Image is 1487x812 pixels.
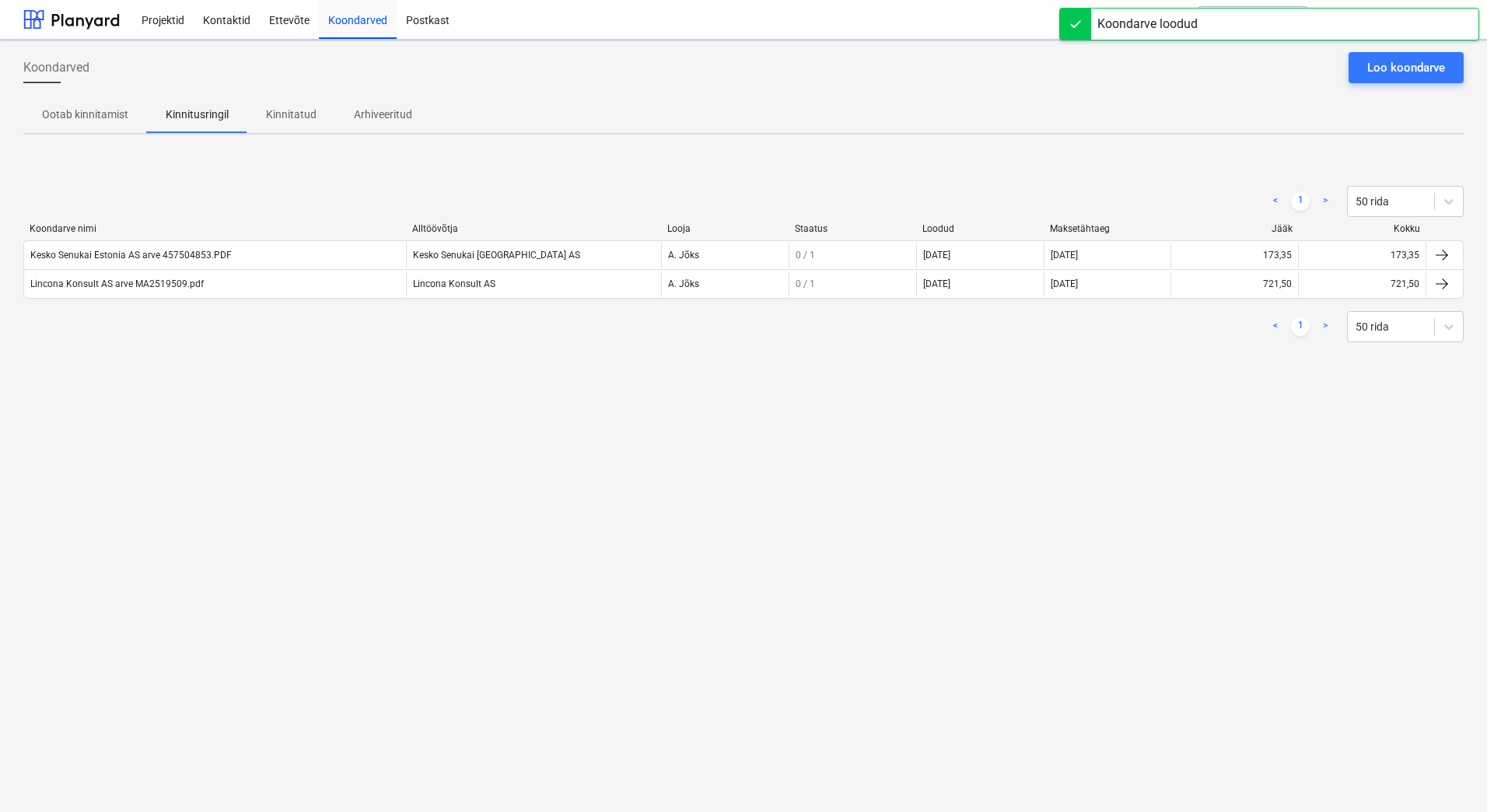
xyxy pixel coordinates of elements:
a: Next page [1316,192,1335,211]
a: Previous page [1266,192,1285,211]
div: Kesko Senukai [GEOGRAPHIC_DATA] AS [406,243,661,268]
div: 173,35 [1263,250,1292,261]
p: Arhiveeritud [354,107,412,123]
div: Maksetähtaeg [1050,223,1165,234]
p: Ootab kinnitamist [42,107,128,123]
div: A. Jõks [661,243,789,268]
p: Kinnitatud [266,107,317,123]
button: Loo koondarve [1349,52,1464,83]
div: [DATE] [1044,243,1171,268]
div: 721,50 [1391,278,1419,289]
span: 0 / 1 [796,278,815,289]
div: [DATE] [923,250,950,261]
div: [DATE] [1044,271,1171,296]
div: A. Jõks [661,271,789,296]
div: Alltöövõtja [412,223,655,234]
p: Kinnitusringil [166,107,229,123]
div: Kokku [1305,223,1420,234]
div: [DATE] [923,278,950,289]
div: Looja [667,223,782,234]
div: Koondarve loodud [1097,15,1198,33]
div: 173,35 [1391,250,1419,261]
div: Lincona Konsult AS [406,271,661,296]
span: Koondarved [23,58,89,77]
div: Loo koondarve [1367,58,1445,78]
div: Koondarve nimi [30,223,400,234]
div: Kesko Senukai Estonia AS arve 457504853.PDF [30,250,232,261]
div: Jääk [1177,223,1293,234]
div: Lincona Konsult AS arve MA2519509.pdf [30,278,204,289]
a: Next page [1316,317,1335,336]
iframe: Chat Widget [1409,737,1487,812]
a: Page 1 is your current page [1291,192,1310,211]
div: Loodud [922,223,1037,234]
div: Staatus [795,223,910,234]
a: Page 1 is your current page [1291,317,1310,336]
span: 0 / 1 [796,250,815,261]
a: Previous page [1266,317,1285,336]
div: 721,50 [1263,278,1292,289]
